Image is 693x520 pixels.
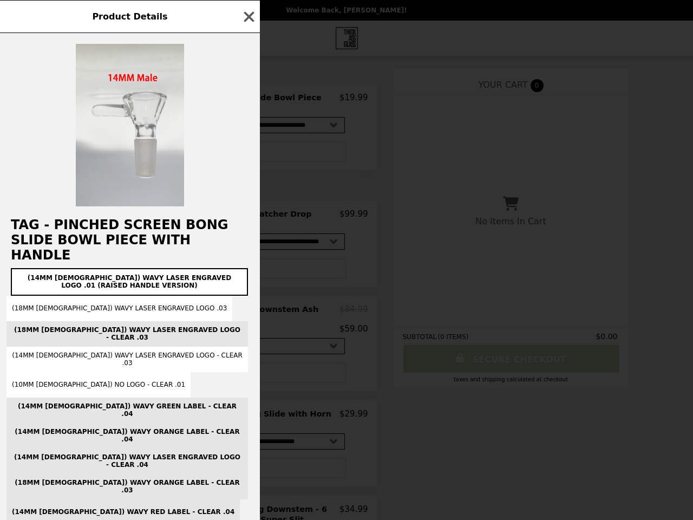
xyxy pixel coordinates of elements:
[6,296,232,321] button: (18MM [DEMOGRAPHIC_DATA]) Wavy Laser Engraved Logo .03
[92,11,167,22] span: Product Details
[6,347,248,372] button: (14MM [DEMOGRAPHIC_DATA]) Wavy Laser Engraved Logo - Clear .03
[76,44,184,206] img: (14MM Male) Wavy Laser Engraved Logo .01 (Raised Handle Version)
[11,268,248,296] button: (14MM [DEMOGRAPHIC_DATA]) Wavy Laser Engraved Logo .01 (Raised Handle Version)
[6,372,191,398] button: (10MM [DEMOGRAPHIC_DATA]) No Logo - Clear .01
